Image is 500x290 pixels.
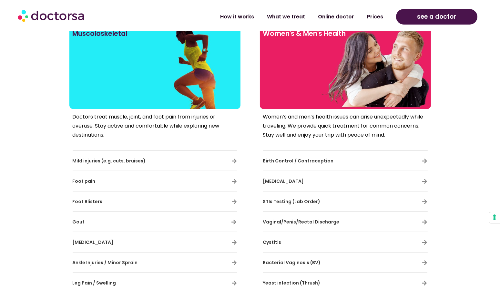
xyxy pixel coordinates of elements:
[263,198,321,205] span: STIs Testing (Lab Order)
[263,259,321,266] span: Bacterial Vaginosis (BV)
[263,239,281,245] span: Cystitis
[73,219,85,225] span: Gout
[263,219,340,225] span: Vaginal/Penis/Rectal Discharge
[263,178,304,184] span: [MEDICAL_DATA]
[73,259,138,266] span: Ankle Injuries / Minor Sprain
[263,26,428,41] h2: Women's & Men's Health
[263,112,428,140] p: Women’s and men’s health issues can arise unexpectedly while traveling. We provide quick treatmen...
[417,12,456,22] span: see a doctor
[214,9,260,24] a: How it works
[73,198,103,205] span: Foot Blisters
[311,9,361,24] a: Online doctor
[396,9,477,25] a: see a doctor
[263,158,334,164] span: Birth Control / Contraception
[260,9,311,24] a: What we treat
[263,280,321,286] span: Yeast infection (Thrush)
[73,158,146,164] span: Mild injuries (e.g. cuts, bruises)
[131,9,389,24] nav: Menu
[73,178,96,184] span: Foot pain
[73,239,114,245] span: [MEDICAL_DATA]
[73,112,237,140] p: Doctors treat muscle, joint, and foot pain from injuries or overuse. Stay active and comfortable ...
[73,280,116,286] span: Leg Pain / Swelling
[489,212,500,223] button: Your consent preferences for tracking technologies
[73,26,237,41] h2: Muscoloskeletal
[361,9,390,24] a: Prices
